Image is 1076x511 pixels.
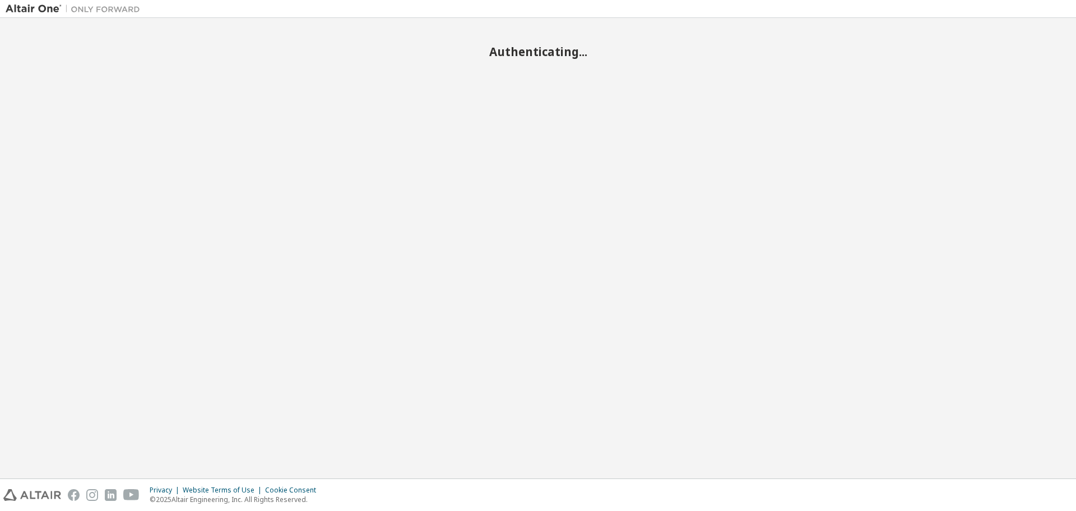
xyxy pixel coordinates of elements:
img: Altair One [6,3,146,15]
img: facebook.svg [68,489,80,501]
img: altair_logo.svg [3,489,61,501]
h2: Authenticating... [6,44,1070,59]
img: youtube.svg [123,489,140,501]
p: © 2025 Altair Engineering, Inc. All Rights Reserved. [150,495,323,504]
img: instagram.svg [86,489,98,501]
div: Privacy [150,486,183,495]
img: linkedin.svg [105,489,117,501]
div: Cookie Consent [265,486,323,495]
div: Website Terms of Use [183,486,265,495]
